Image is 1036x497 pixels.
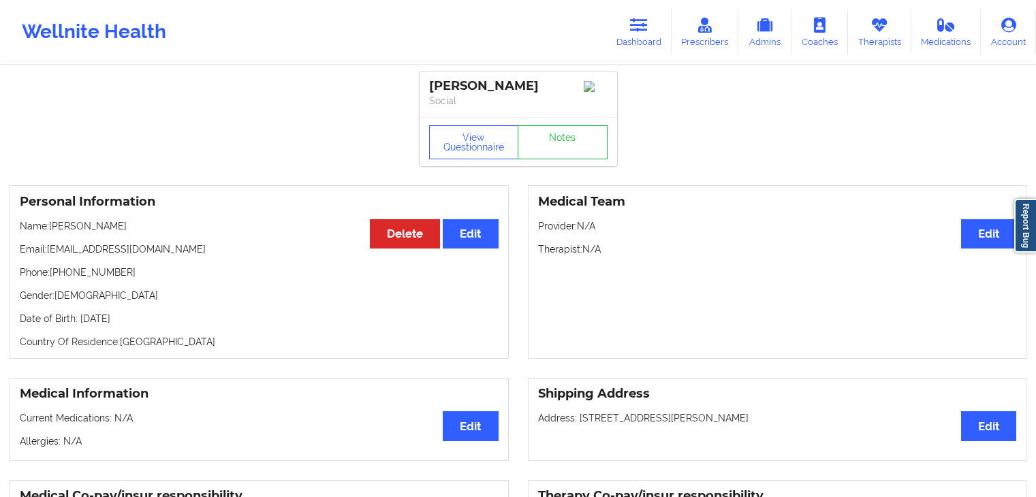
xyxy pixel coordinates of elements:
img: Image%2Fplaceholer-image.png [584,81,608,92]
button: Edit [443,219,498,248]
p: Gender: [DEMOGRAPHIC_DATA] [20,289,499,302]
h3: Personal Information [20,194,499,210]
button: Edit [443,411,498,440]
a: Coaches [791,10,848,54]
p: Date of Birth: [DATE] [20,312,499,325]
p: Therapist: N/A [538,242,1017,256]
p: Name: [PERSON_NAME] [20,219,499,233]
p: Current Medications: N/A [20,411,499,425]
button: View Questionnaire [429,125,519,159]
button: Edit [961,411,1016,440]
p: Country Of Residence: [GEOGRAPHIC_DATA] [20,335,499,349]
p: Email: [EMAIL_ADDRESS][DOMAIN_NAME] [20,242,499,256]
div: [PERSON_NAME] [429,78,608,94]
p: Allergies: N/A [20,434,499,448]
h3: Medical Team [538,194,1017,210]
button: Delete [370,219,440,248]
h3: Medical Information [20,386,499,402]
a: Report Bug [1014,199,1036,253]
a: Account [981,10,1036,54]
p: Provider: N/A [538,219,1017,233]
a: Dashboard [606,10,672,54]
button: Edit [961,219,1016,248]
a: Medications [911,10,982,54]
a: Notes [518,125,608,159]
a: Therapists [848,10,911,54]
p: Social [429,94,608,108]
h3: Shipping Address [538,386,1017,402]
a: Prescribers [672,10,739,54]
p: Address: [STREET_ADDRESS][PERSON_NAME] [538,411,1017,425]
a: Admins [738,10,791,54]
p: Phone: [PHONE_NUMBER] [20,266,499,279]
